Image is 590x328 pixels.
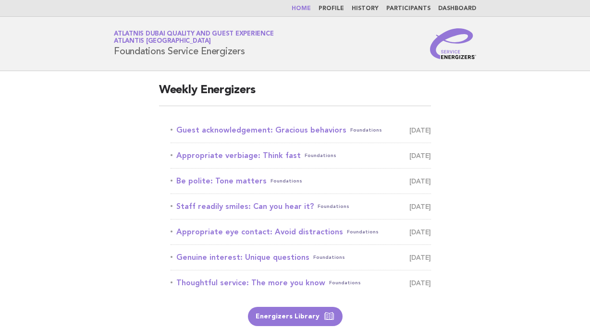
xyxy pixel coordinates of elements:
[305,149,336,162] span: Foundations
[352,6,379,12] a: History
[329,276,361,290] span: Foundations
[430,28,476,59] img: Service Energizers
[114,31,273,56] h1: Foundations Service Energizers
[438,6,476,12] a: Dashboard
[318,200,349,213] span: Foundations
[319,6,344,12] a: Profile
[409,225,431,239] span: [DATE]
[171,200,431,213] a: Staff readily smiles: Can you hear it?Foundations [DATE]
[171,149,431,162] a: Appropriate verbiage: Think fastFoundations [DATE]
[409,174,431,188] span: [DATE]
[159,83,431,106] h2: Weekly Energizers
[409,251,431,264] span: [DATE]
[114,38,211,45] span: Atlantis [GEOGRAPHIC_DATA]
[171,225,431,239] a: Appropriate eye contact: Avoid distractionsFoundations [DATE]
[114,31,273,44] a: Atlatnis Dubai Quality and Guest ExperienceAtlantis [GEOGRAPHIC_DATA]
[270,174,302,188] span: Foundations
[409,123,431,137] span: [DATE]
[409,276,431,290] span: [DATE]
[409,200,431,213] span: [DATE]
[171,174,431,188] a: Be polite: Tone mattersFoundations [DATE]
[171,276,431,290] a: Thoughtful service: The more you knowFoundations [DATE]
[171,123,431,137] a: Guest acknowledgement: Gracious behaviorsFoundations [DATE]
[171,251,431,264] a: Genuine interest: Unique questionsFoundations [DATE]
[350,123,382,137] span: Foundations
[292,6,311,12] a: Home
[409,149,431,162] span: [DATE]
[248,307,343,326] a: Energizers Library
[386,6,430,12] a: Participants
[313,251,345,264] span: Foundations
[347,225,379,239] span: Foundations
